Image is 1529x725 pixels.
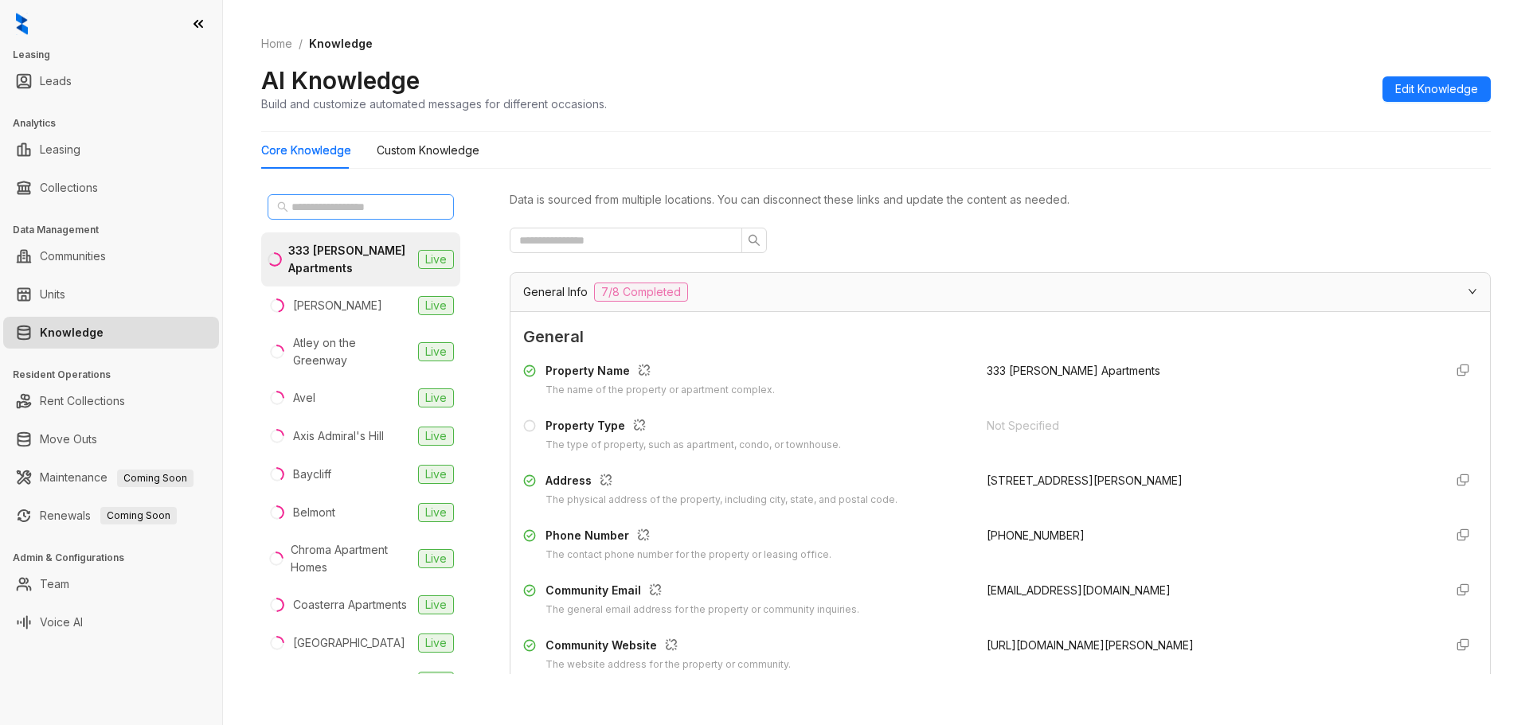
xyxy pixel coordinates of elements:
li: Rent Collections [3,385,219,417]
div: Atley on the Greenway [293,334,412,369]
a: Team [40,568,69,600]
div: [STREET_ADDRESS][PERSON_NAME] [987,472,1431,489]
span: Live [418,672,454,691]
li: Renewals [3,500,219,532]
div: Axis Admiral's Hill [293,427,384,445]
li: Maintenance [3,462,219,493]
div: Community Email [546,582,859,602]
span: Live [418,296,454,315]
div: Baycliff [293,466,331,483]
span: Live [418,250,454,269]
div: [GEOGRAPHIC_DATA] [293,672,405,690]
div: [GEOGRAPHIC_DATA] [293,634,405,652]
span: Coming Soon [117,470,194,487]
div: Phone Number [546,527,831,548]
div: Coasterra Apartments [293,596,407,614]
div: Core Knowledge [261,142,351,159]
div: Not Specified [987,417,1431,435]
h3: Analytics [13,116,222,131]
li: Team [3,568,219,600]
a: Leasing [40,134,80,166]
div: General Info7/8 Completed [510,273,1490,311]
h3: Resident Operations [13,368,222,382]
li: Voice AI [3,606,219,638]
a: Collections [40,172,98,204]
button: Edit Knowledge [1382,76,1491,102]
li: Leads [3,65,219,97]
span: [PHONE_NUMBER] [987,528,1085,542]
a: Communities [40,240,106,272]
span: Live [418,342,454,361]
div: Community Website [546,637,791,657]
span: Coming Soon [100,507,177,524]
span: Live [418,465,454,484]
li: Collections [3,172,219,204]
div: Chroma Apartment Homes [291,541,412,576]
div: Property Type [546,417,841,438]
h3: Admin & Configurations [13,551,222,565]
span: 333 [PERSON_NAME] Apartments [987,364,1160,377]
div: Avel [293,389,315,407]
li: / [299,35,303,53]
h3: Data Management [13,223,222,237]
li: Leasing [3,134,219,166]
span: Live [418,427,454,446]
div: The physical address of the property, including city, state, and postal code. [546,493,897,508]
span: [EMAIL_ADDRESS][DOMAIN_NAME] [987,583,1171,597]
span: 7/8 Completed [594,283,688,302]
li: Units [3,279,219,310]
h3: Leasing [13,48,222,62]
div: [PERSON_NAME] [293,297,382,314]
a: Move Outs [40,423,97,455]
a: Knowledge [40,317,104,349]
div: Data is sourced from multiple locations. You can disconnect these links and update the content as... [510,191,1491,209]
li: Move Outs [3,423,219,455]
span: Knowledge [309,37,373,50]
span: search [277,201,288,212]
a: RenewalsComing Soon [40,500,177,532]
a: Units [40,279,65,310]
li: Knowledge [3,317,219,349]
div: The name of the property or apartment complex. [546,383,775,398]
span: General Info [523,283,588,301]
div: Address [546,472,897,493]
div: Property Name [546,362,775,383]
span: Live [418,595,454,614]
span: Edit Knowledge [1395,80,1478,98]
div: The contact phone number for the property or leasing office. [546,548,831,563]
span: Live [418,388,454,407]
span: [URL][DOMAIN_NAME][PERSON_NAME] [987,638,1194,652]
span: Live [418,549,454,568]
div: Belmont [293,504,335,521]
span: search [748,234,761,247]
a: Rent Collections [40,385,125,417]
div: 333 [PERSON_NAME] Apartments [288,242,412,277]
div: Build and customize automated messages for different occasions. [261,95,607,112]
div: The website address for the property or community. [546,657,791,672]
img: logo [16,13,28,35]
a: Voice AI [40,606,83,638]
div: The type of property, such as apartment, condo, or townhouse. [546,438,841,453]
div: Custom Knowledge [377,142,479,159]
span: Live [418,633,454,653]
div: The general email address for the property or community inquiries. [546,602,859,618]
li: Communities [3,240,219,272]
span: General [523,325,1477,349]
span: expanded [1468,286,1477,296]
span: Live [418,503,454,522]
a: Home [258,35,295,53]
a: Leads [40,65,72,97]
h2: AI Knowledge [261,65,420,95]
